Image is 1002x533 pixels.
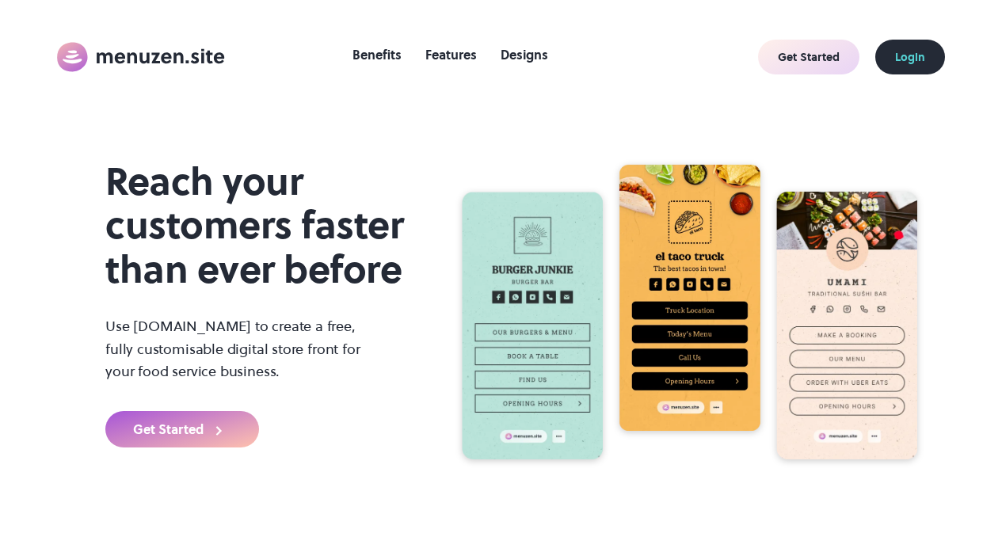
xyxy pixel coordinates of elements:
[462,192,603,459] img: Template
[619,164,760,431] img: Template
[875,40,945,74] a: Login
[105,160,407,291] h1: Reach your customers faster than ever before
[57,42,226,72] img: Menuzen Logo
[758,40,859,74] a: Get Started
[776,192,917,459] img: Template
[105,411,259,447] a: Get Started
[417,42,485,67] a: Features
[345,42,410,67] a: Benefits
[493,42,556,67] a: Designs
[133,423,204,436] div: Get Started
[105,315,376,383] p: Use [DOMAIN_NAME] to create a free, fully customisable digital store front for your food service ...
